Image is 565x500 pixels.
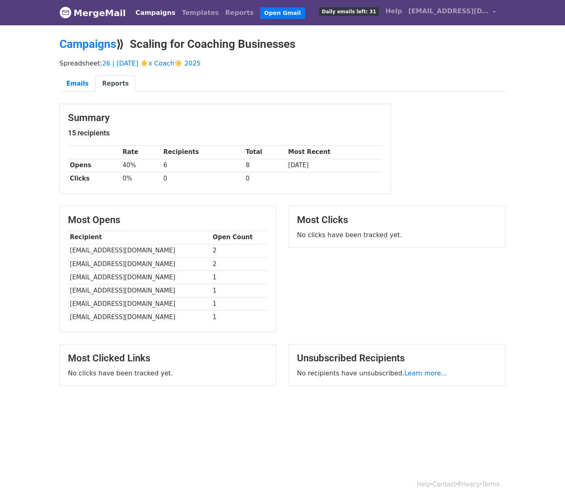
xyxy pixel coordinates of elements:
a: Campaigns [132,5,178,21]
th: Open Count [211,231,268,244]
a: Learn more... [404,369,447,377]
td: 2 [211,257,268,270]
td: [EMAIL_ADDRESS][DOMAIN_NAME] [68,270,211,284]
td: 0 [162,172,244,185]
h3: Most Clicks [297,214,497,226]
a: Privacy [458,481,480,488]
td: 0 [244,172,287,185]
td: [DATE] [286,159,383,172]
th: Recipient [68,231,211,244]
td: 2 [211,244,268,257]
td: [EMAIL_ADDRESS][DOMAIN_NAME] [68,257,211,270]
a: Reports [222,5,257,21]
td: 1 [211,297,268,311]
h3: Unsubscribed Recipients [297,352,497,364]
a: 26 | [DATE] ☀️x Coach☀️ 2025 [102,59,201,67]
a: Help [382,3,405,19]
td: 40% [121,159,162,172]
a: Templates [178,5,222,21]
iframe: Chat Widget [525,461,565,500]
a: Contact [433,481,456,488]
h5: 15 recipients [68,129,383,137]
td: 6 [162,159,244,172]
td: 8 [244,159,287,172]
span: [EMAIL_ADDRESS][DOMAIN_NAME] [408,6,489,16]
h2: ⟫ Scaling for Coaching Businesses [59,37,506,51]
a: Daily emails left: 31 [316,3,382,19]
span: Daily emails left: 31 [319,7,379,16]
th: Opens [68,159,121,172]
td: 0% [121,172,162,185]
p: No clicks have been tracked yet. [297,231,497,239]
p: No clicks have been tracked yet. [68,369,268,377]
a: Campaigns [59,37,116,51]
th: Recipients [162,145,244,159]
td: [EMAIL_ADDRESS][DOMAIN_NAME] [68,284,211,297]
td: [EMAIL_ADDRESS][DOMAIN_NAME] [68,311,211,324]
h3: Most Opens [68,214,268,226]
h3: Summary [68,112,383,124]
a: Emails [59,76,95,92]
h3: Most Clicked Links [68,352,268,364]
a: MergeMail [59,4,126,21]
td: 1 [211,284,268,297]
p: Spreadsheet: [59,59,506,68]
a: Reports [95,76,135,92]
a: Open Gmail [260,7,305,19]
td: 1 [211,270,268,284]
img: MergeMail logo [59,6,72,18]
td: [EMAIL_ADDRESS][DOMAIN_NAME] [68,297,211,311]
th: Clicks [68,172,121,185]
th: Total [244,145,287,159]
p: No recipients have unsubscribed. [297,369,497,377]
th: Rate [121,145,162,159]
td: 1 [211,311,268,324]
td: [EMAIL_ADDRESS][DOMAIN_NAME] [68,244,211,257]
th: Most Recent [286,145,383,159]
a: Help [417,481,431,488]
a: [EMAIL_ADDRESS][DOMAIN_NAME] [405,3,499,22]
a: Terms [482,481,499,488]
